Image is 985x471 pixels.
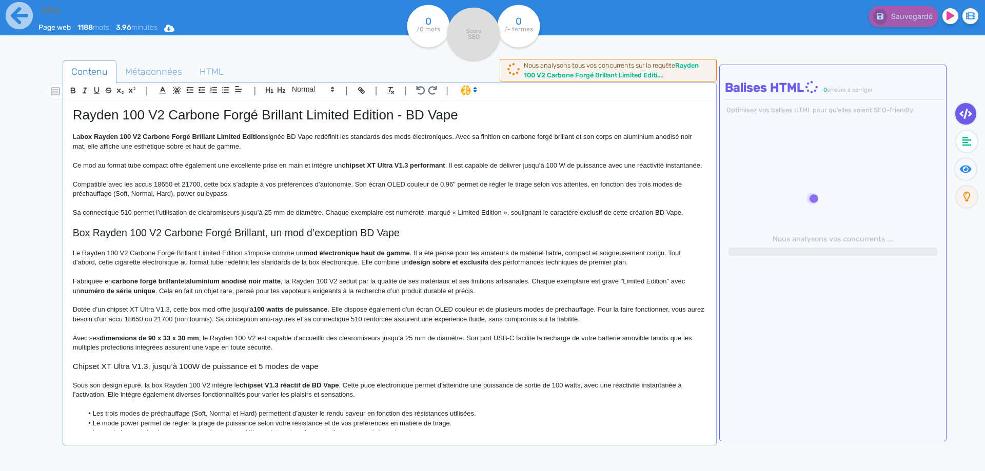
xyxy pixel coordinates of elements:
span: Aligment [231,83,246,95]
p: Avec ses , le Rayden 100 V2 est capable d'accueillir des clearomiseurs jusqu’à 25 mm de diamètre.... [73,334,706,353]
span: Page web [38,23,71,32]
b: 3.96 [116,23,131,32]
input: title [38,2,334,18]
a: Contenu [63,60,116,84]
tspan: /0 mots [417,26,440,33]
strong: aluminium anodisé noir matte [186,277,281,285]
strong: box Rayden 100 V2 Carbone Forgé Brillant Limited Edition [80,133,265,140]
h1: Rayden 100 V2 Carbone Forgé Brillant Limited Edition - BD Vape [73,107,706,123]
span: I.Assistant [456,84,480,96]
div: Optimisez vos balises HTML pour qu’elles soient SEO-friendly. [725,105,944,115]
span: | [375,84,378,97]
tspan: 0 [425,15,431,27]
span: 0 [823,87,827,93]
button: Sauvegardé [869,6,938,27]
span: | [253,84,256,97]
strong: numéro de série unique [80,287,155,295]
span: erreurs à corriger [827,87,873,93]
strong: carbone forgé brillant [112,277,181,285]
strong: chipset V1.3 réactif de BD Vape [240,381,339,389]
p: Ce mod au format tube compact offre également une excellente prise en main et intègre un . Il est... [73,161,706,170]
p: Sa connectique 510 permet l’utilisation de clearomiseurs jusqu’à 25 mm de diamètre. Chaque exempl... [73,208,706,217]
h2: Box Rayden 100 V2 Carbone Forgé Brillant, un mod d’exception BD Vape [73,227,706,239]
span: Sauvegardé [891,12,933,21]
p: Compatible avec les accus 18650 et 21700, cette box s’adapte à vos préférences d’autonomie. Son é... [73,180,706,199]
tspan: 0 [516,15,522,27]
span: Métadonnées [117,58,190,86]
span: | [146,84,148,97]
span: | [446,84,448,97]
span: | [345,84,348,97]
strong: chipset XT Ultra V1.3 performant [342,161,445,169]
span: mots [77,23,109,32]
span: minutes [116,23,157,32]
h3: Chipset XT Ultra V1.3, jusqu’à 100W de puissance et 5 modes de vape [73,362,706,371]
strong: 100 watts de puissance [253,305,328,313]
li: Le mode power permet de régler la plage de puissance selon votre résistance et de vos préférences... [83,419,706,428]
h6: Nous analysons vos concurrents ... [728,235,937,243]
span: Contenu [63,58,116,86]
a: HTML [191,60,232,84]
p: Le Rayden 100 V2 Carbone Forgé Brillant Limited Edition s'impose comme un . Il a été pensé pour l... [73,249,706,268]
p: Dotée d’un chipset XT Ultra V1.3, cette box mod offre jusqu’à . Elle dispose également d'un écran... [73,305,706,324]
p: Sous son design épuré, la box Rayden 100 V2 intègre le . Cette puce électronique permet d'atteind... [73,381,706,400]
b: 1188 [77,23,93,32]
span: | [404,84,407,97]
li: Les trois modes de préchauffage (Soft, Normal et Hard) permettent d’ajuster le rendu saveur en fo... [83,409,706,418]
p: Fabriquée en et , la Rayden 100 V2 séduit par la qualité de ses matériaux et ses finitions artisa... [73,277,706,296]
div: Nous analysons tous vos concurrents sur la requête . [524,60,711,80]
tspan: Score [466,28,481,34]
p: La signée BD Vape redéfinit les standards des mods électroniques. Avec sa finition en carbone for... [73,132,706,151]
strong: dimensions de 90 x 33 x 30 mm [100,334,199,342]
strong: design sobre et exclusif [409,258,485,266]
tspan: SEO [468,33,480,40]
span: HTML [191,58,232,86]
h4: Balises HTML [725,80,944,95]
li: Le mode bypass simule une vape en méca tout en délivrant la tension directe de l'accu, sans régla... [83,428,706,437]
strong: mod électronique haut de gamme [304,249,410,257]
tspan: /- termes [504,26,533,33]
a: Métadonnées [116,60,191,84]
